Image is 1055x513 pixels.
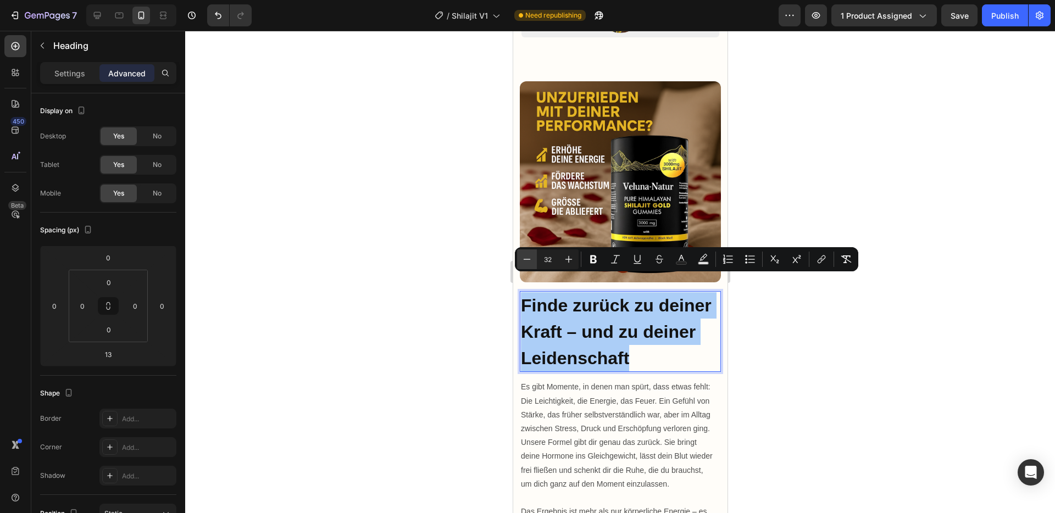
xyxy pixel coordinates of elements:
div: Mobile [40,188,61,198]
div: Undo/Redo [207,4,252,26]
input: 0px [98,274,120,291]
div: Desktop [40,131,66,141]
span: No [153,160,162,170]
div: Tablet [40,160,59,170]
p: Settings [54,68,85,79]
input: 0px [127,298,143,314]
div: Publish [991,10,1019,21]
span: No [153,188,162,198]
span: No [153,131,162,141]
div: Border [40,414,62,423]
div: Editor contextual toolbar [515,247,858,271]
div: 450 [10,117,26,126]
span: Yes [113,160,124,170]
span: 1 product assigned [841,10,912,21]
input: 0 [97,249,119,266]
input: 0px [74,298,91,314]
div: Beta [8,201,26,210]
span: Need republishing [525,10,581,20]
button: 1 product assigned [831,4,937,26]
div: Add... [122,414,174,424]
input: 0 [46,298,63,314]
input: 0px [98,321,120,338]
button: Publish [982,4,1028,26]
span: Yes [113,188,124,198]
p: Heading [53,39,172,52]
p: Advanced [108,68,146,79]
div: Corner [40,442,62,452]
div: Add... [122,471,174,481]
div: Add... [122,443,174,453]
div: Display on [40,104,88,119]
button: 7 [4,4,82,26]
iframe: Design area [513,31,728,513]
span: / [447,10,449,21]
div: Shadow [40,471,65,481]
div: Shape [40,386,75,401]
span: Save [951,11,969,20]
div: Spacing (px) [40,223,95,238]
span: Shilajit V1 [452,10,488,21]
button: Save [941,4,978,26]
input: 0 [154,298,170,314]
span: Yes [113,131,124,141]
input: 13 [97,346,119,363]
p: 7 [72,9,77,22]
div: Open Intercom Messenger [1018,459,1044,486]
